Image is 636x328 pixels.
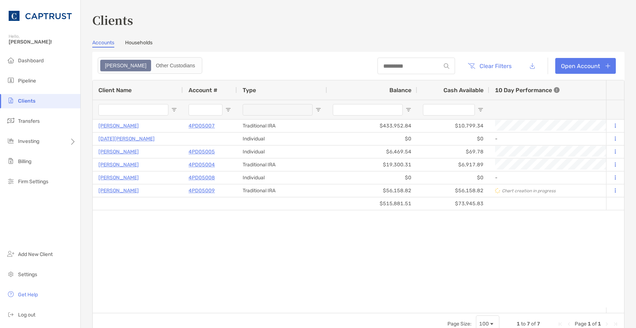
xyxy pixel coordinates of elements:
[189,147,215,156] a: 4PD05005
[6,310,15,319] img: logout icon
[98,104,168,116] input: Client Name Filter Input
[152,60,199,71] div: Other Custodians
[6,136,15,145] img: investing icon
[18,78,36,84] span: Pipeline
[189,121,215,130] a: 4PD05007
[189,173,215,182] a: 4PD05008
[517,321,520,327] span: 1
[447,321,472,327] div: Page Size:
[237,158,327,171] div: Traditional IRA
[18,138,39,144] span: Investing
[9,3,72,29] img: CAPTRUST Logo
[613,321,618,327] div: Last Page
[417,184,489,197] div: $56,158.82
[18,179,48,185] span: Firm Settings
[237,184,327,197] div: Traditional IRA
[417,120,489,132] div: $10,799.34
[101,60,150,71] div: Zoe
[423,104,475,116] input: Cash Available Filter Input
[462,58,517,74] button: Clear Filters
[92,12,624,28] h3: Clients
[6,116,15,125] img: transfers icon
[406,107,411,113] button: Open Filter Menu
[6,157,15,165] img: billing icon
[315,107,321,113] button: Open Filter Menu
[604,321,610,327] div: Next Page
[327,171,417,184] div: $0
[237,171,327,184] div: Individual
[6,270,15,278] img: settings icon
[189,160,215,169] p: 4PD05004
[18,292,38,298] span: Get Help
[98,173,139,182] a: [PERSON_NAME]
[417,158,489,171] div: $6,917.89
[327,120,417,132] div: $433,952.84
[98,134,155,143] a: [DATE][PERSON_NAME]
[237,120,327,132] div: Traditional IRA
[479,321,489,327] div: 100
[6,250,15,258] img: add_new_client icon
[502,188,556,193] p: Chart creation in progress
[555,58,616,74] a: Open Account
[98,87,132,94] span: Client Name
[333,104,403,116] input: Balance Filter Input
[189,87,217,94] span: Account #
[417,132,489,145] div: $0
[9,39,76,45] span: [PERSON_NAME]!
[92,40,114,48] a: Accounts
[588,321,591,327] span: 1
[225,107,231,113] button: Open Filter Menu
[98,57,202,74] div: segmented control
[18,158,31,165] span: Billing
[566,321,572,327] div: Previous Page
[495,133,628,145] div: -
[443,87,483,94] span: Cash Available
[6,96,15,105] img: clients icon
[417,171,489,184] div: $0
[598,321,601,327] span: 1
[6,76,15,85] img: pipeline icon
[521,321,526,327] span: to
[189,104,222,116] input: Account # Filter Input
[18,251,53,257] span: Add New Client
[327,197,417,210] div: $515,881.51
[557,321,563,327] div: First Page
[444,63,449,69] img: input icon
[389,87,411,94] span: Balance
[6,290,15,298] img: get-help icon
[495,80,560,100] div: 10 Day Performance
[327,145,417,158] div: $6,469.54
[98,147,139,156] a: [PERSON_NAME]
[18,98,35,104] span: Clients
[537,321,540,327] span: 7
[575,321,587,327] span: Page
[189,186,215,195] a: 4PD05009
[6,177,15,185] img: firm-settings icon
[327,132,417,145] div: $0
[18,312,35,318] span: Log out
[417,145,489,158] div: $69.78
[478,107,483,113] button: Open Filter Menu
[6,56,15,64] img: dashboard icon
[243,87,256,94] span: Type
[237,145,327,158] div: Individual
[495,172,628,184] div: -
[327,158,417,171] div: $19,300.31
[98,160,139,169] a: [PERSON_NAME]
[98,121,139,130] a: [PERSON_NAME]
[327,184,417,197] div: $56,158.82
[237,132,327,145] div: Individual
[125,40,153,48] a: Households
[18,58,44,64] span: Dashboard
[98,186,139,195] a: [PERSON_NAME]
